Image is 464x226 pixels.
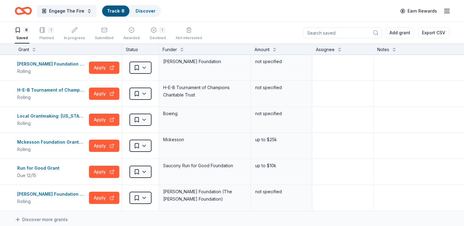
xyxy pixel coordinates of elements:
[163,187,247,203] div: [PERSON_NAME] Foundation (The [PERSON_NAME] Foundation)
[150,24,166,43] button: 1Declined
[23,27,29,33] div: 6
[15,36,29,40] div: Saved
[89,166,119,178] button: Apply
[39,36,54,40] div: Planned
[17,146,86,153] div: Rolling
[397,6,441,17] a: Earn Rewards
[95,24,113,43] button: Submitted
[17,198,86,205] div: Rolling
[255,83,308,92] div: not specified
[15,4,32,18] a: Home
[255,109,308,118] div: not specified
[17,190,86,205] button: [PERSON_NAME] Foundation GrantRolling
[17,120,86,127] div: Rolling
[17,138,86,153] button: Mckesson Foundation Grant: below $25,000Rolling
[122,43,159,55] div: Status
[17,164,86,179] button: Run for Good GrantDue 12/15
[107,8,125,13] a: Track· 8
[95,36,113,40] div: Submitted
[17,138,86,146] div: Mckesson Foundation Grant: below $25,000
[17,190,86,198] div: [PERSON_NAME] Foundation Grant
[17,86,86,101] button: H-E-B Tournament of Champions [PERSON_NAME]Rolling
[255,187,308,196] div: not specified
[123,36,140,40] div: Awarded
[64,24,85,43] button: In progress
[163,46,177,53] div: Funder
[48,27,54,33] div: 1
[255,135,308,144] div: up to $25k
[17,60,86,75] button: [PERSON_NAME] Foundation GrantRolling
[255,161,308,170] div: up to $10k
[176,36,202,40] div: Not interested
[418,27,449,38] button: Export CSV
[17,172,62,179] div: Due 12/15
[176,24,202,43] button: Not interested
[163,57,247,66] div: [PERSON_NAME] Foundation
[18,46,29,53] div: Grant
[64,36,85,40] div: In progress
[255,46,270,53] div: Amount
[385,27,414,38] button: Add grant
[163,161,247,170] div: Saucony Run for Good Foundation
[159,27,165,33] div: 1
[255,57,308,66] div: not specified
[163,109,247,118] div: Boeing
[123,24,140,43] button: Awarded
[89,88,119,100] button: Apply
[49,7,84,15] span: Engage The Fire
[303,27,382,38] input: Search saved
[102,5,161,17] button: Track· 8Discover
[39,24,54,43] button: 1Planned
[15,216,68,223] a: Discover more grants
[17,68,86,75] div: Rolling
[377,46,389,53] div: Notes
[15,24,29,43] button: 6Saved
[17,94,86,101] div: Rolling
[17,112,86,127] button: Local Grantmaking: [US_STATE]Rolling
[17,60,86,68] div: [PERSON_NAME] Foundation Grant
[89,114,119,126] button: Apply
[17,86,86,94] div: H-E-B Tournament of Champions [PERSON_NAME]
[163,135,247,144] div: Mckesson
[150,36,166,40] div: Declined
[17,112,86,120] div: Local Grantmaking: [US_STATE]
[17,164,62,172] div: Run for Good Grant
[316,46,335,53] div: Assignee
[136,8,155,13] a: Discover
[89,62,119,74] button: Apply
[37,5,97,17] button: Engage The Fire
[89,192,119,204] button: Apply
[89,140,119,152] button: Apply
[163,83,247,99] div: H-E-B Tournament of Champions Charitable Trust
